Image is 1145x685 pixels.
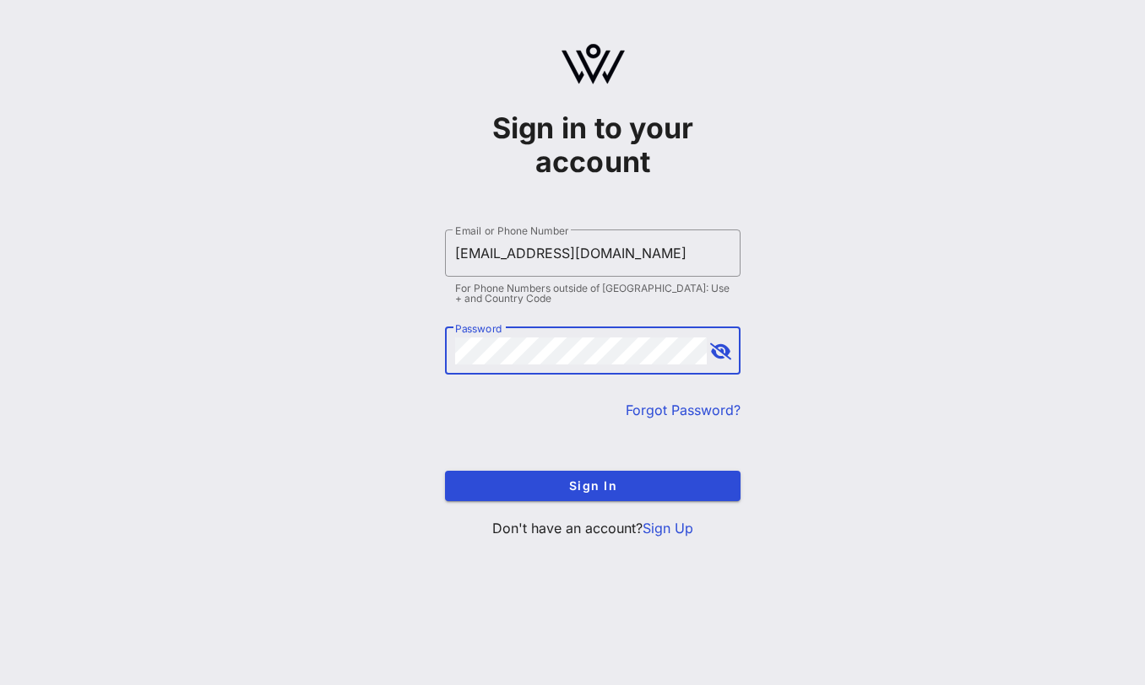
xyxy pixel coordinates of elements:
[455,322,502,335] label: Password
[459,478,727,493] span: Sign In
[445,471,741,501] button: Sign In
[445,111,741,179] h1: Sign in to your account
[626,402,741,418] a: Forgot Password?
[455,224,568,237] label: Email or Phone Number
[455,283,730,304] div: For Phone Numbers outside of [GEOGRAPHIC_DATA]: Use + and Country Code
[562,44,625,84] img: logo.svg
[643,520,693,537] a: Sign Up
[445,518,741,538] p: Don't have an account?
[710,343,731,360] button: append icon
